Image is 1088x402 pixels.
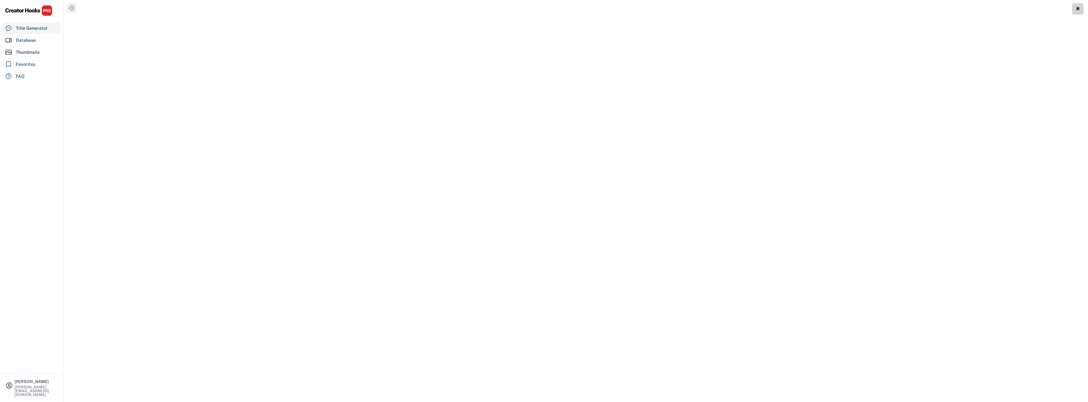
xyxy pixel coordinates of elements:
[15,380,58,384] div: [PERSON_NAME]
[16,61,35,68] div: Favorites
[16,73,25,80] div: FAQ
[16,37,36,44] div: Database
[16,25,48,32] div: Title Generator
[16,49,40,56] div: Thumbnails
[15,385,58,397] div: [PERSON_NAME][EMAIL_ADDRESS][DOMAIN_NAME]
[5,5,53,16] img: CHPRO%20Logo.svg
